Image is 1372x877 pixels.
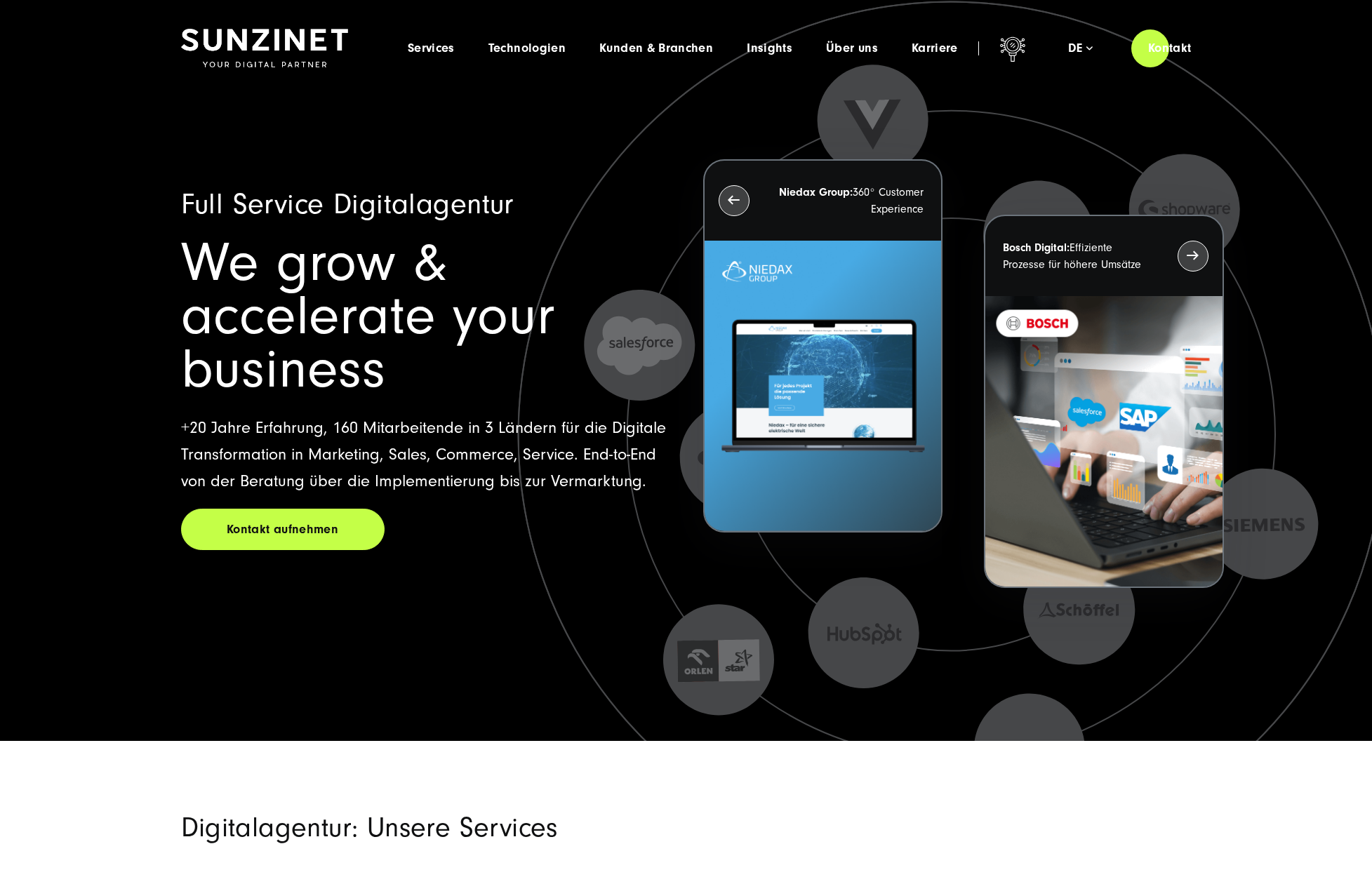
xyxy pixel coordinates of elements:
[984,215,1223,589] button: Bosch Digital:Effiziente Prozesse für höhere Umsätze BOSCH - Kundeprojekt - Digital Transformatio...
[1003,239,1152,273] p: Effiziente Prozesse für höhere Umsätze
[705,241,941,532] img: Letztes Projekt von Niedax. Ein Laptop auf dem die Niedax Website geöffnet ist, auf blauem Hinter...
[775,184,924,217] p: 360° Customer Experience
[408,41,455,55] a: Services
[181,29,348,68] img: SUNZINET Full Service Digital Agentur
[488,41,566,55] a: Technologien
[181,188,514,221] span: Full Service Digitalagentur
[181,509,385,550] a: Kontakt aufnehmen
[826,41,878,55] a: Über uns
[912,41,958,55] a: Karriere
[181,811,848,845] h2: Digitalagentur: Unsere Services
[599,41,713,55] a: Kunden & Branchen
[1068,41,1093,55] div: de
[985,296,1222,587] img: BOSCH - Kundeprojekt - Digital Transformation Agentur SUNZINET
[181,236,670,396] h1: We grow & accelerate your business
[747,41,792,55] a: Insights
[181,415,670,495] p: +20 Jahre Erfahrung, 160 Mitarbeitende in 3 Ländern für die Digitale Transformation in Marketing,...
[1003,241,1070,254] strong: Bosch Digital:
[703,159,943,533] button: Niedax Group:360° Customer Experience Letztes Projekt von Niedax. Ein Laptop auf dem die Niedax W...
[779,186,853,199] strong: Niedax Group:
[1131,28,1208,68] a: Kontakt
